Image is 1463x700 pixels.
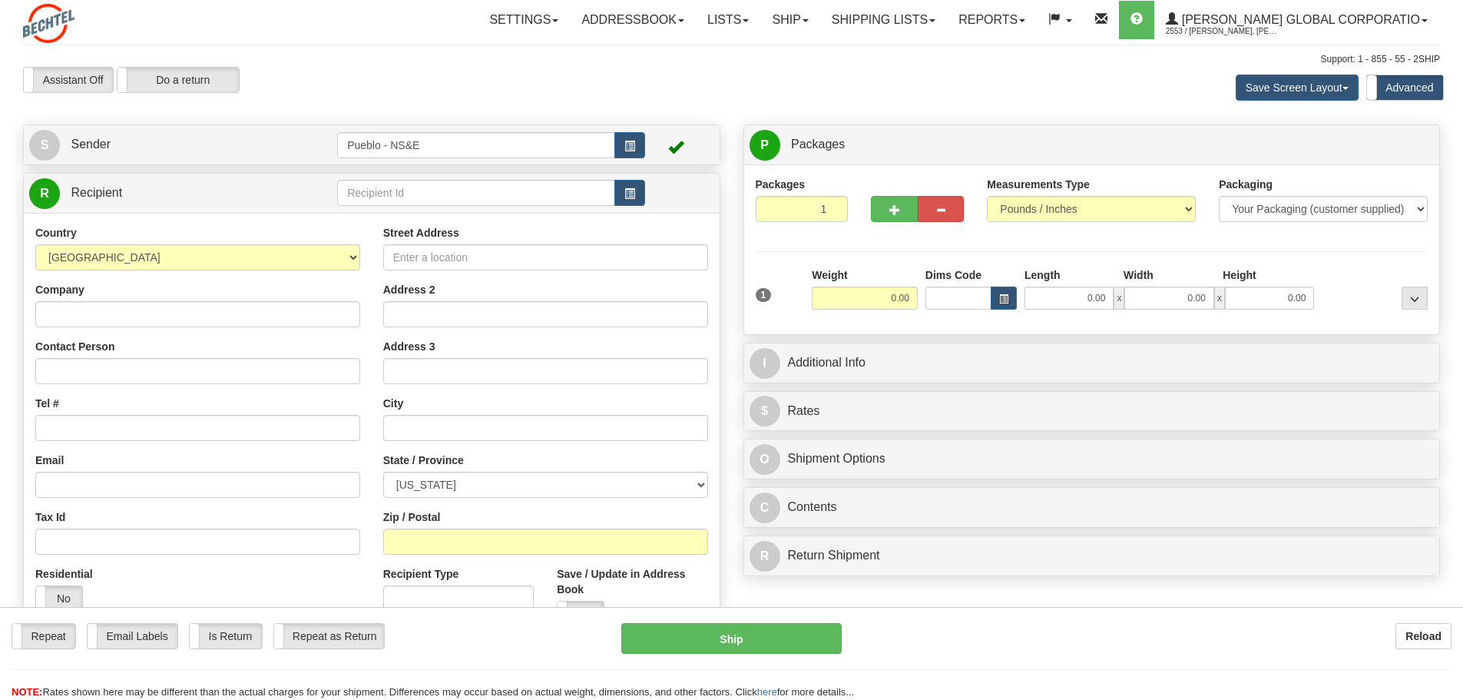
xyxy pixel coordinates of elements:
[1223,267,1256,283] label: Height
[557,566,707,597] label: Save / Update in Address Book
[383,566,459,582] label: Recipient Type
[1428,271,1461,428] iframe: chat widget
[987,177,1090,192] label: Measurements Type
[925,267,981,283] label: Dims Code
[621,623,842,654] button: Ship
[570,1,696,39] a: Addressbook
[24,68,113,92] label: Assistant Off
[750,348,780,379] span: I
[812,267,847,283] label: Weight
[274,624,384,649] label: Repeat as Return
[337,132,615,158] input: Sender Id
[1395,623,1451,649] button: Reload
[35,396,59,411] label: Tel #
[35,453,64,468] label: Email
[791,138,845,151] span: Packages
[750,396,1435,427] a: $Rates
[750,540,1435,572] a: RReturn Shipment
[750,130,780,161] span: P
[1214,287,1225,310] span: x
[71,138,111,151] span: Sender
[88,624,177,649] label: Email Labels
[947,1,1037,39] a: Reports
[750,493,780,523] span: C
[36,586,82,611] label: No
[23,4,74,43] img: logo2553.jpg
[29,177,303,209] a: R Recipient
[1219,177,1273,192] label: Packaging
[1178,13,1420,26] span: [PERSON_NAME] Global Corporatio
[71,186,122,199] span: Recipient
[383,225,459,241] label: Street Address
[118,68,239,92] label: Do a return
[756,177,806,192] label: Packages
[820,1,947,39] a: Shipping lists
[337,180,615,206] input: Recipient Id
[756,288,772,302] span: 1
[23,53,1440,66] div: Support: 1 - 855 - 55 - 2SHIP
[1236,75,1359,101] button: Save Screen Layout
[29,129,337,161] a: S Sender
[29,130,60,161] span: S
[1154,1,1439,39] a: [PERSON_NAME] Global Corporatio 2553 / [PERSON_NAME], [PERSON_NAME]
[750,443,1435,475] a: OShipment Options
[383,396,403,411] label: City
[750,396,780,426] span: $
[12,624,75,649] label: Repeat
[35,566,93,582] label: Residential
[478,1,570,39] a: Settings
[750,541,780,572] span: R
[383,244,708,270] input: Enter a location
[383,509,441,525] label: Zip / Postal
[35,509,65,525] label: Tax Id
[750,492,1435,523] a: CContents
[1405,630,1441,642] b: Reload
[558,602,604,626] label: No
[696,1,760,39] a: Lists
[35,225,77,241] label: Country
[12,686,42,698] span: NOTE:
[1166,24,1281,39] span: 2553 / [PERSON_NAME], [PERSON_NAME]
[190,624,262,649] label: Is Return
[760,1,819,39] a: Ship
[383,282,435,297] label: Address 2
[750,347,1435,379] a: IAdditional Info
[1114,287,1124,310] span: x
[757,686,777,698] a: here
[383,453,464,468] label: State / Province
[383,339,435,354] label: Address 3
[1024,267,1061,283] label: Length
[35,339,114,354] label: Contact Person
[750,444,780,475] span: O
[29,178,60,209] span: R
[1367,75,1443,100] label: Advanced
[750,129,1435,161] a: P Packages
[1402,287,1428,310] div: ...
[1124,267,1154,283] label: Width
[35,282,84,297] label: Company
